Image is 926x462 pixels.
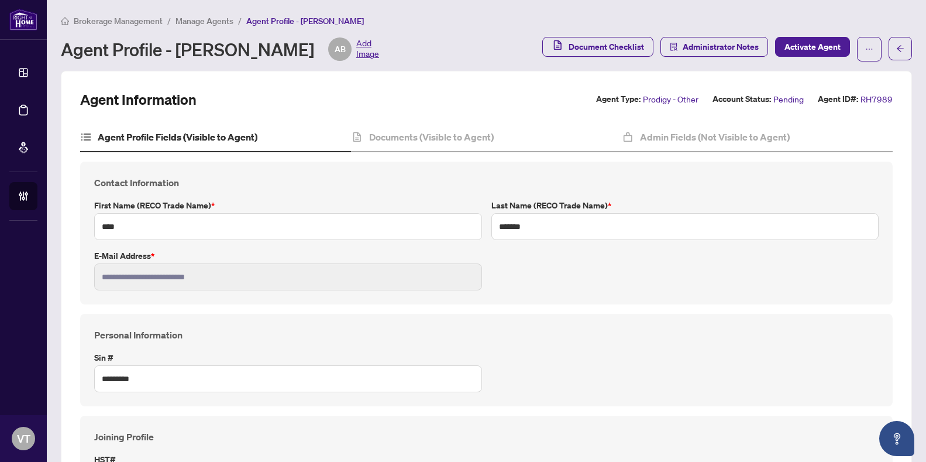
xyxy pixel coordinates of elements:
span: Pending [773,93,804,106]
span: Document Checklist [569,37,644,56]
span: Manage Agents [175,16,233,26]
label: Account Status: [712,93,771,106]
span: Prodigy - Other [643,93,698,106]
span: Administrator Notes [683,37,759,56]
label: Last Name (RECO Trade Name) [491,199,879,212]
h4: Documents (Visible to Agent) [369,130,494,144]
h4: Personal Information [94,328,879,342]
button: Document Checklist [542,37,653,57]
span: AB [335,43,346,56]
span: Agent Profile - [PERSON_NAME] [246,16,364,26]
label: First Name (RECO Trade Name) [94,199,482,212]
li: / [238,14,242,28]
img: logo [9,9,37,30]
span: ellipsis [865,45,873,53]
li: / [167,14,171,28]
button: Administrator Notes [660,37,768,57]
span: Add Image [356,37,379,61]
span: Activate Agent [784,37,841,56]
label: Agent ID#: [818,93,858,106]
label: Sin # [94,351,482,364]
h4: Agent Profile Fields (Visible to Agent) [98,130,257,144]
label: E-mail Address [94,249,482,262]
div: Agent Profile - [PERSON_NAME] [61,37,379,61]
button: Activate Agent [775,37,850,57]
span: arrow-left [896,45,904,53]
h2: Agent Information [80,90,197,109]
span: solution [670,43,678,51]
h4: Admin Fields (Not Visible to Agent) [640,130,790,144]
span: RH7989 [860,93,893,106]
span: VT [17,430,30,447]
span: home [61,17,69,25]
button: Open asap [879,421,914,456]
span: Brokerage Management [74,16,163,26]
label: Agent Type: [596,93,641,106]
h4: Joining Profile [94,430,879,444]
h4: Contact Information [94,176,879,190]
